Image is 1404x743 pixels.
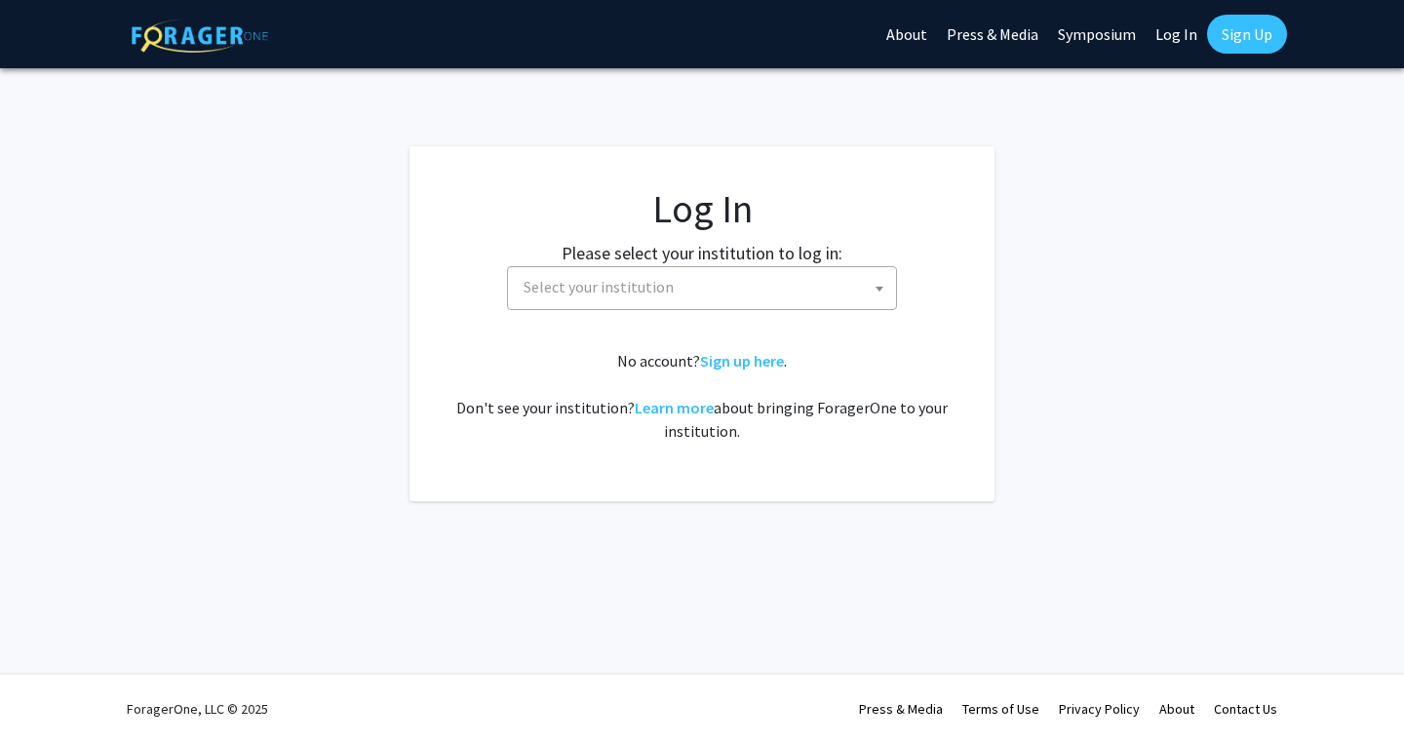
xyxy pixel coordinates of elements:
[132,19,268,53] img: ForagerOne Logo
[448,185,955,232] h1: Log In
[962,700,1039,718] a: Terms of Use
[127,675,268,743] div: ForagerOne, LLC © 2025
[635,398,714,417] a: Learn more about bringing ForagerOne to your institution
[1207,15,1287,54] a: Sign Up
[448,349,955,443] div: No account? . Don't see your institution? about bringing ForagerOne to your institution.
[859,700,943,718] a: Press & Media
[700,351,784,371] a: Sign up here
[507,266,897,310] span: Select your institution
[516,267,896,307] span: Select your institution
[1059,700,1140,718] a: Privacy Policy
[1214,700,1277,718] a: Contact Us
[562,240,842,266] label: Please select your institution to log in:
[1159,700,1194,718] a: About
[524,277,674,296] span: Select your institution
